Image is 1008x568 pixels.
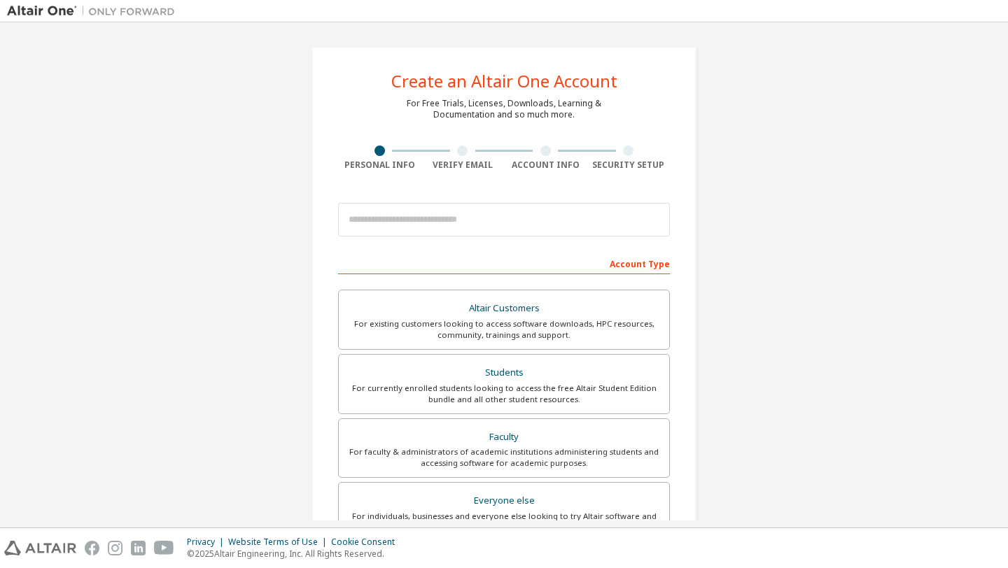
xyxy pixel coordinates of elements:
[228,537,331,548] div: Website Terms of Use
[347,446,661,469] div: For faculty & administrators of academic institutions administering students and accessing softwa...
[154,541,174,555] img: youtube.svg
[187,537,228,548] div: Privacy
[331,537,403,548] div: Cookie Consent
[347,299,661,318] div: Altair Customers
[347,491,661,511] div: Everyone else
[391,73,617,90] div: Create an Altair One Account
[407,98,601,120] div: For Free Trials, Licenses, Downloads, Learning & Documentation and so much more.
[587,159,671,171] div: Security Setup
[504,159,587,171] div: Account Info
[7,4,182,18] img: Altair One
[347,363,661,383] div: Students
[347,427,661,447] div: Faculty
[347,383,661,405] div: For currently enrolled students looking to access the free Altair Student Edition bundle and all ...
[108,541,122,555] img: instagram.svg
[4,541,76,555] img: altair_logo.svg
[85,541,99,555] img: facebook.svg
[187,548,403,560] p: © 2025 Altair Engineering, Inc. All Rights Reserved.
[131,541,146,555] img: linkedin.svg
[347,318,661,341] div: For existing customers looking to access software downloads, HPC resources, community, trainings ...
[338,159,421,171] div: Personal Info
[338,252,670,274] div: Account Type
[347,511,661,533] div: For individuals, businesses and everyone else looking to try Altair software and explore our prod...
[421,159,505,171] div: Verify Email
